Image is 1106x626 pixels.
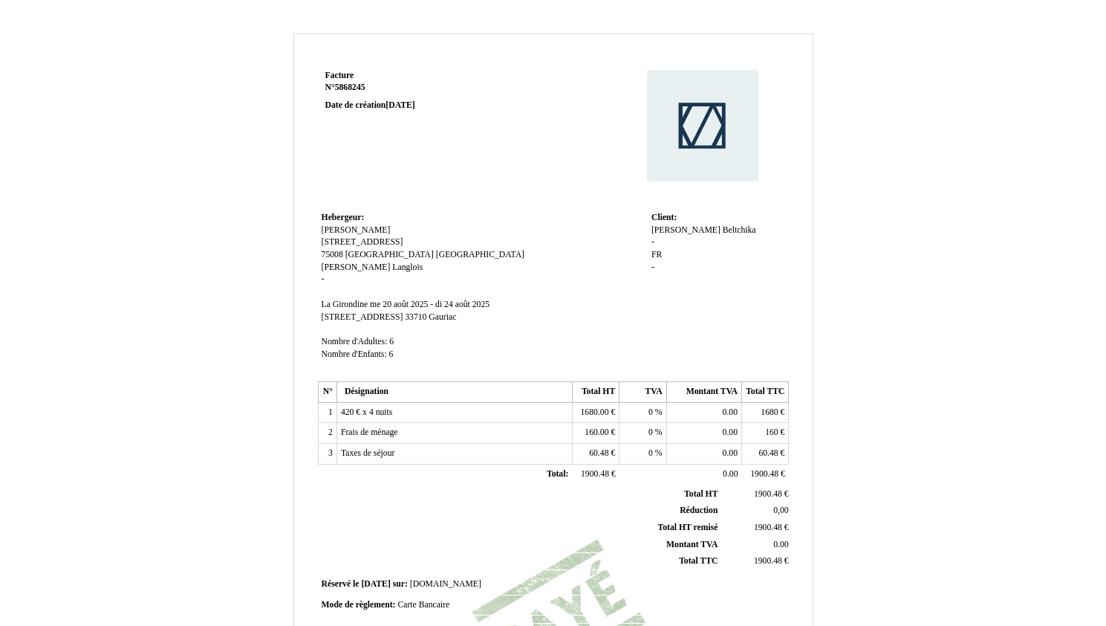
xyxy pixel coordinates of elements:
[386,100,414,110] span: [DATE]
[325,82,503,94] strong: N°
[322,600,396,610] span: Mode de règlement:
[322,579,360,589] span: Réservé le
[370,300,489,309] span: me 20 août 2025 - di 24 août 2025
[318,382,336,403] th: N°
[651,213,677,222] span: Client:
[754,489,782,499] span: 1900.48
[758,448,778,458] span: 60.48
[322,250,343,259] span: 75008
[345,250,434,259] span: [GEOGRAPHIC_DATA]
[436,250,524,259] span: [GEOGRAPHIC_DATA]
[572,444,619,465] td: €
[619,423,666,444] td: %
[589,448,608,458] span: 60.48
[322,237,403,247] span: [STREET_ADDRESS]
[720,486,791,503] td: €
[393,579,408,589] span: sur:
[648,448,653,458] span: 0
[318,444,336,465] td: 3
[720,519,791,536] td: €
[648,407,653,417] span: 0
[572,382,619,403] th: Total HT
[585,427,608,437] span: 160.00
[389,349,394,359] span: 6
[651,262,654,272] span: -
[361,579,390,589] span: [DATE]
[322,225,391,235] span: [PERSON_NAME]
[723,407,738,417] span: 0.00
[742,423,789,444] td: €
[720,553,791,570] td: €
[773,540,788,549] span: 0.00
[651,225,720,235] span: [PERSON_NAME]
[322,312,403,322] span: [STREET_ADDRESS]
[619,444,666,465] td: %
[572,402,619,423] td: €
[429,312,456,322] span: Gauriac
[336,382,572,403] th: Désignation
[620,70,785,181] img: logo
[742,444,789,465] td: €
[666,540,718,549] span: Montant TVA
[742,382,789,403] th: Total TTC
[619,382,666,403] th: TVA
[341,427,398,437] span: Frais de ménage
[392,262,423,272] span: Langlois
[341,407,392,417] span: 420 € x 4 nuits
[657,523,718,532] span: Total HT remisé
[723,427,738,437] span: 0.00
[723,448,738,458] span: 0.00
[651,250,662,259] span: FR
[723,469,738,479] span: 0.00
[410,579,481,589] span: [DOMAIN_NAME]
[318,402,336,423] td: 1
[547,469,568,479] span: Total:
[572,464,619,485] td: €
[325,100,415,110] strong: Date de création
[322,349,387,359] span: Nombre d'Enfants:
[648,427,653,437] span: 0
[754,556,782,566] span: 1900.48
[325,71,354,80] span: Facture
[341,448,395,458] span: Taxes de séjour
[773,506,788,515] span: 0,00
[322,300,368,309] span: La Girondine
[397,600,449,610] span: Carte Bancaire
[318,423,336,444] td: 2
[651,237,654,247] span: -
[666,382,741,403] th: Montant TVA
[580,407,608,417] span: 1680.00
[765,427,778,437] span: 160
[335,83,365,92] span: 5868245
[322,274,325,284] span: -
[322,213,365,222] span: Hebergeur:
[754,523,782,532] span: 1900.48
[322,337,388,346] span: Nombre d'Adultes:
[684,489,718,499] span: Total HT
[761,407,778,417] span: 1680
[389,337,394,346] span: 6
[679,556,718,566] span: Total TTC
[581,469,609,479] span: 1900.48
[572,423,619,444] td: €
[405,312,426,322] span: 33710
[742,464,789,485] td: €
[742,402,789,423] td: €
[322,262,391,272] span: [PERSON_NAME]
[680,506,718,515] span: Réduction
[619,402,666,423] td: %
[723,225,756,235] span: Beltchika
[750,469,778,479] span: 1900.48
